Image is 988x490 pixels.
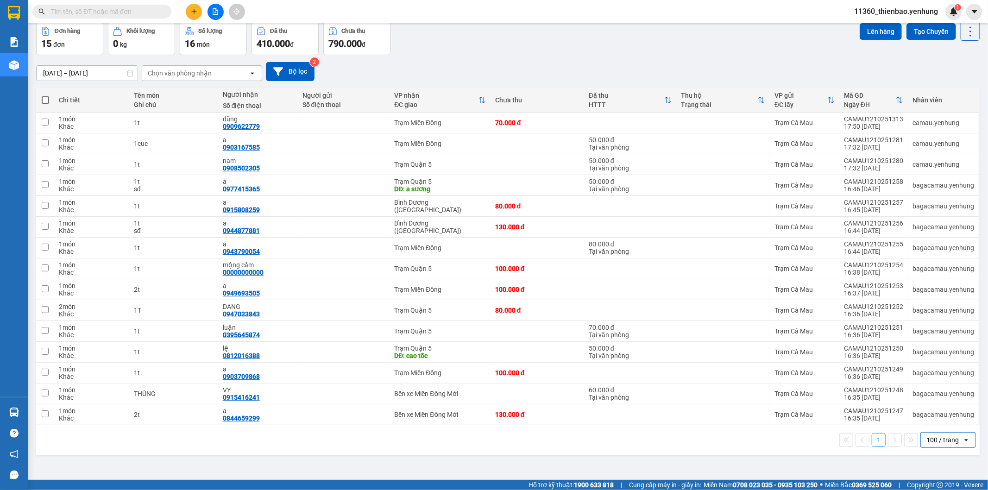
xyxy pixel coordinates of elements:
div: Bến xe Miền Đông Mới [394,390,485,397]
img: logo-vxr [8,6,20,20]
div: Bến xe Miền Đông Mới [394,411,485,418]
div: Trạm Cà Mau [774,161,835,168]
div: Khác [59,415,125,422]
div: CAMAU1210251251 [844,324,903,331]
div: Trạm Miền Đông [394,286,485,293]
div: 1 món [59,115,125,123]
div: sđ [134,185,214,193]
div: 0947033843 [223,310,260,318]
div: DANG [223,303,293,310]
button: caret-down [966,4,982,20]
span: 790.000 [328,38,362,49]
div: 0909622779 [223,123,260,130]
div: Ghi chú [134,101,214,108]
div: Trạm Cà Mau [774,286,835,293]
div: Tại văn phòng [589,144,672,151]
span: search [38,8,45,15]
div: 16:36 [DATE] [844,331,903,339]
div: Trạm Miền Đông [394,369,485,377]
button: plus [186,4,202,20]
div: Khác [59,269,125,276]
div: 17:32 [DATE] [844,144,903,151]
div: 1 món [59,386,125,394]
div: bagacamau.yenhung [912,286,974,293]
div: VY [223,386,293,394]
div: Trạm Cà Mau [774,327,835,335]
div: Tại văn phòng [589,248,672,255]
span: 1 [956,4,959,11]
div: 16:37 [DATE] [844,289,903,297]
svg: open [249,69,256,77]
div: bagacamau.yenhung [912,348,974,356]
button: Bộ lọc [266,62,315,81]
input: Select a date range. [37,66,138,81]
div: 1t [134,161,214,168]
div: Trạm Cà Mau [774,348,835,356]
div: Chọn văn phòng nhận [148,69,212,78]
div: bagacamau.yenhung [912,411,974,418]
strong: 0369 525 060 [852,481,892,489]
div: 50.000 đ [589,178,672,185]
div: 50.000 đ [589,345,672,352]
div: Bình Dương ([GEOGRAPHIC_DATA]) [394,199,485,214]
div: 1 món [59,282,125,289]
div: 80.000 đ [589,240,672,248]
span: | [899,480,900,490]
div: 17:50 [DATE] [844,123,903,130]
div: 0943790054 [223,248,260,255]
span: Hỗ trợ kỹ thuật: [529,480,614,490]
div: 60.000 đ [589,386,672,394]
div: a [223,220,293,227]
img: warehouse-icon [9,60,19,70]
img: icon-new-feature [950,7,958,16]
div: CAMAU1210251281 [844,136,903,144]
div: 1 món [59,199,125,206]
div: 16:35 [DATE] [844,394,903,401]
div: Khác [59,289,125,297]
span: file-add [212,8,219,15]
div: bagacamau.yenhung [912,244,974,251]
div: bagacamau.yenhung [912,223,974,231]
div: 1 món [59,261,125,269]
div: Đã thu [589,92,664,99]
strong: 0708 023 035 - 0935 103 250 [733,481,818,489]
img: warehouse-icon [9,408,19,417]
div: CAMAU1210251313 [844,115,903,123]
div: Khác [59,248,125,255]
div: Ngày ĐH [844,101,896,108]
span: đ [290,41,294,48]
div: 1 món [59,324,125,331]
span: | [621,480,622,490]
span: đơn [53,41,65,48]
div: Người gửi [302,92,385,99]
div: Tại văn phòng [589,394,672,401]
div: 0977415365 [223,185,260,193]
div: CAMAU1210251255 [844,240,903,248]
div: Trạm Cà Mau [774,265,835,272]
div: Trạm Cà Mau [774,244,835,251]
div: 100.000 đ [495,369,579,377]
div: 80.000 đ [495,307,579,314]
div: 0903167585 [223,144,260,151]
div: VP gửi [774,92,827,99]
div: CAMAU1210251252 [844,303,903,310]
div: 16:45 [DATE] [844,206,903,214]
input: Tìm tên, số ĐT hoặc mã đơn [51,6,160,17]
div: 1 món [59,178,125,185]
div: Trạm Miền Đông [394,244,485,251]
div: lệ [223,345,293,352]
div: CAMAU1210251256 [844,220,903,227]
div: HTTT [589,101,664,108]
div: 16:38 [DATE] [844,269,903,276]
div: 16:44 [DATE] [844,248,903,255]
div: ĐC lấy [774,101,827,108]
div: Khối lượng [126,28,155,34]
div: Khác [59,310,125,318]
div: CAMAU1210251280 [844,157,903,164]
div: Khác [59,144,125,151]
div: Số điện thoại [223,102,293,109]
div: bagacamau.yenhung [912,202,974,210]
div: Bình Dương ([GEOGRAPHIC_DATA]) [394,220,485,234]
div: 0903709868 [223,373,260,380]
div: Chưa thu [342,28,365,34]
